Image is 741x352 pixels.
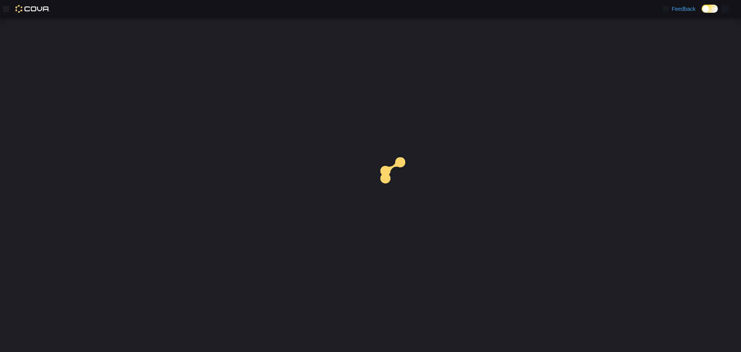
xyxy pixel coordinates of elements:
input: Dark Mode [702,5,718,13]
img: Cova [15,5,50,13]
span: Feedback [672,5,695,13]
a: Feedback [660,1,699,17]
img: cova-loader [370,151,428,209]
